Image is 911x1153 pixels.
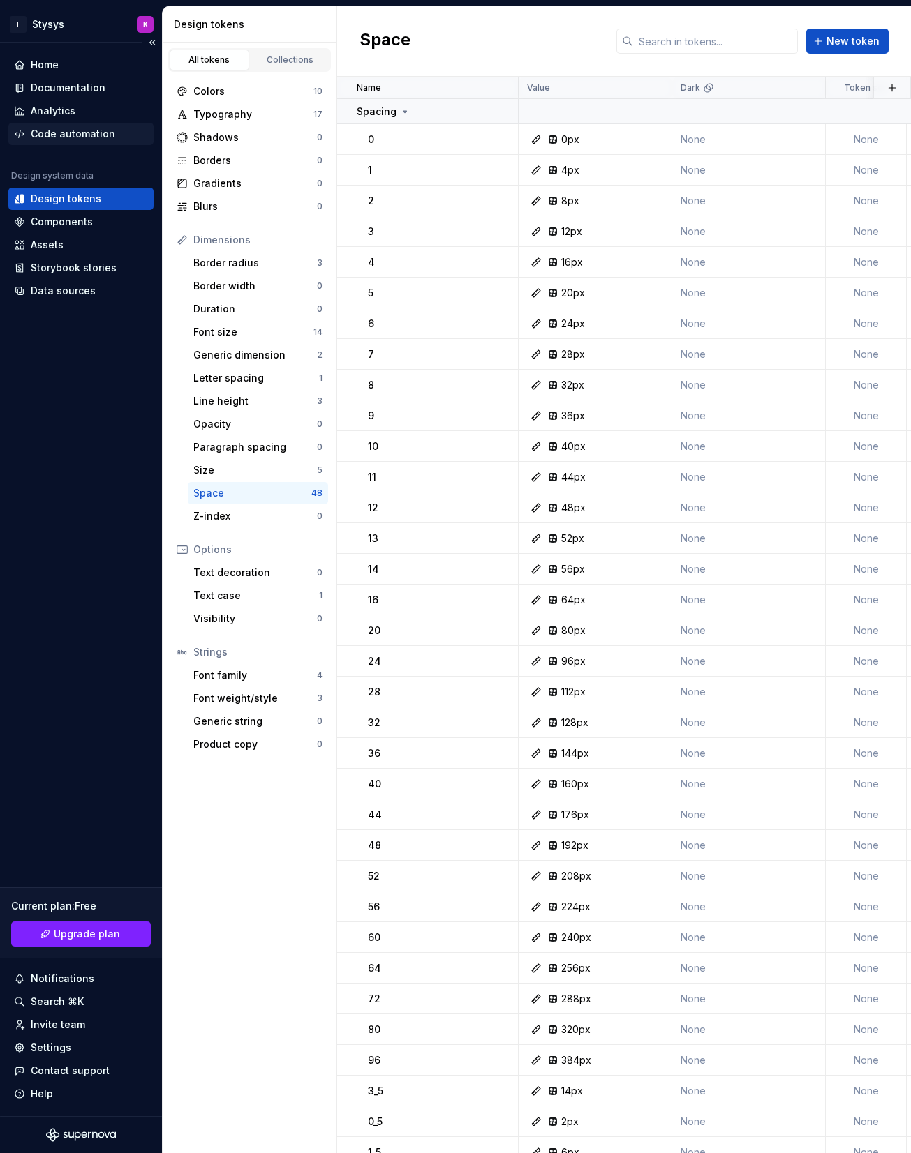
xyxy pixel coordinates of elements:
[31,284,96,298] div: Data sources
[368,624,380,638] p: 20
[317,155,323,166] div: 0
[317,716,323,727] div: 0
[193,176,317,190] div: Gradients
[317,613,323,624] div: 0
[188,505,328,527] a: Z-index0
[368,317,374,331] p: 6
[672,1106,826,1137] td: None
[175,54,244,66] div: All tokens
[368,808,382,822] p: 44
[561,255,583,269] div: 16px
[561,470,586,484] div: 44px
[672,615,826,646] td: None
[826,462,907,492] td: None
[368,869,380,883] p: 52
[561,746,589,760] div: 144px
[672,186,826,216] td: None
[313,109,323,120] div: 17
[826,1014,907,1045] td: None
[368,409,374,423] p: 9
[188,344,328,366] a: Generic dimension2
[31,1064,110,1078] div: Contact support
[826,431,907,462] td: None
[188,482,328,504] a: Space48
[368,992,380,1006] p: 72
[188,298,328,320] a: Duration0
[368,746,380,760] p: 36
[317,257,323,269] div: 3
[31,58,59,72] div: Home
[672,984,826,1014] td: None
[561,1023,591,1037] div: 320px
[143,19,148,30] div: K
[561,317,585,331] div: 24px
[561,930,591,944] div: 240px
[826,922,907,953] td: None
[319,372,323,384] div: 1
[826,400,907,431] td: None
[826,554,907,585] td: None
[561,163,579,177] div: 4px
[368,194,374,208] p: 2
[31,215,93,229] div: Components
[31,1087,53,1101] div: Help
[368,961,381,975] p: 64
[193,84,313,98] div: Colors
[193,348,317,362] div: Generic dimension
[368,777,381,791] p: 40
[672,462,826,492] td: None
[174,17,331,31] div: Design tokens
[672,861,826,891] td: None
[357,105,397,119] p: Spacing
[31,972,94,986] div: Notifications
[188,321,328,343] a: Font size14
[8,123,154,145] a: Code automation
[311,488,323,499] div: 48
[10,16,27,33] div: F
[672,1014,826,1045] td: None
[672,585,826,615] td: None
[681,82,700,93] p: Dark
[672,891,826,922] td: None
[8,1037,154,1059] a: Settings
[46,1128,116,1142] svg: Supernova Logo
[827,34,880,48] span: New token
[188,413,328,435] a: Opacity0
[672,308,826,339] td: None
[561,992,591,1006] div: 288px
[193,486,311,500] div: Space
[8,54,154,76] a: Home
[561,1053,591,1067] div: 384px
[672,799,826,830] td: None
[826,155,907,186] td: None
[368,286,373,300] p: 5
[561,194,579,208] div: 8px
[561,961,591,975] div: 256px
[368,593,378,607] p: 16
[672,707,826,738] td: None
[31,104,75,118] div: Analytics
[31,81,105,95] div: Documentation
[317,567,323,578] div: 0
[188,710,328,732] a: Generic string0
[826,861,907,891] td: None
[317,693,323,704] div: 3
[672,492,826,523] td: None
[368,439,378,453] p: 10
[8,1083,154,1105] button: Help
[672,554,826,585] td: None
[319,590,323,601] div: 1
[368,930,380,944] p: 60
[672,370,826,400] td: None
[193,199,317,213] div: Blurs
[561,286,585,300] div: 20px
[672,431,826,462] td: None
[317,670,323,681] div: 4
[317,739,323,750] div: 0
[368,347,374,361] p: 7
[672,247,826,278] td: None
[561,409,585,423] div: 36px
[8,1013,154,1036] a: Invite team
[672,646,826,677] td: None
[188,390,328,412] a: Line height3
